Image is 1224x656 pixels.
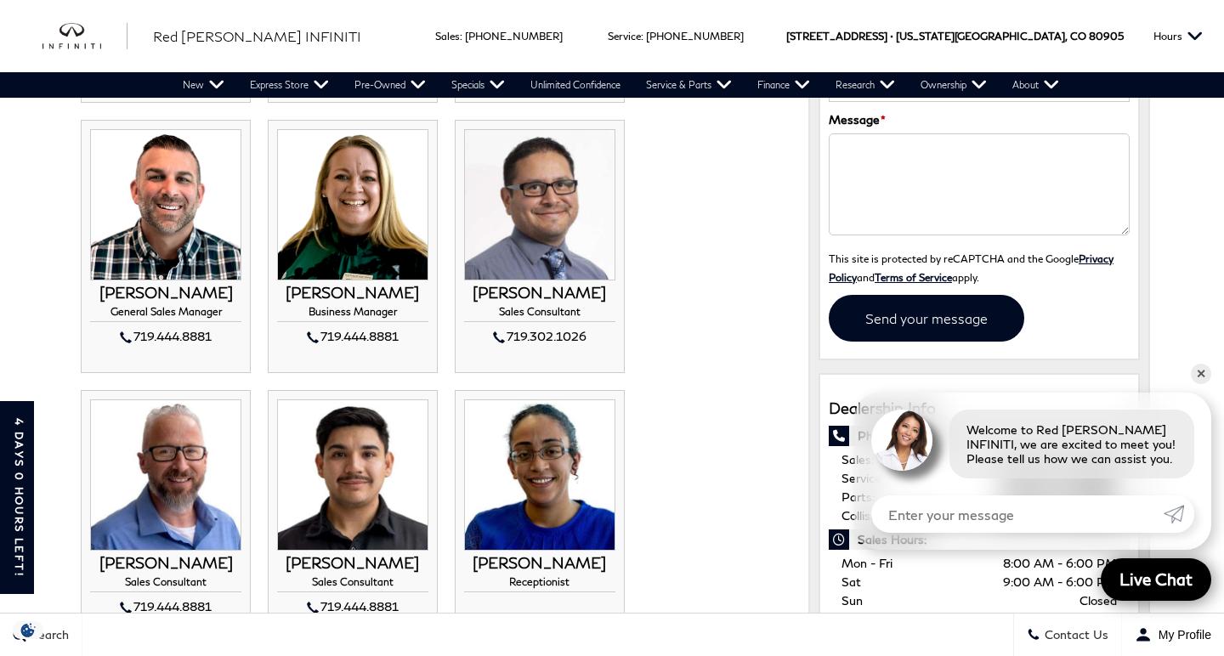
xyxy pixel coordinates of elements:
span: Sun [841,593,863,608]
span: Live Chat [1111,568,1201,590]
a: Express Store [237,72,342,98]
a: Ownership [908,72,1000,98]
a: infiniti [42,23,127,50]
a: About [1000,72,1072,98]
a: Privacy Policy [829,252,1113,283]
img: MARISSA PORTER [464,399,615,551]
small: This site is protected by reCAPTCHA and the Google and apply. [829,252,1113,283]
div: 719.444.8881 [277,326,428,347]
span: Collision Center: [841,508,931,523]
a: Terms of Service [875,271,952,283]
a: [PHONE_NUMBER] [646,30,744,42]
span: Search [26,628,69,642]
div: 719.302.1026 [464,326,615,347]
h3: [PERSON_NAME] [464,555,615,572]
h4: General Sales Manager [90,306,241,322]
h4: Business Manager [277,306,428,322]
h3: [PERSON_NAME] [277,285,428,302]
span: 8:00 AM - 6:00 PM [1003,554,1117,573]
span: Parts: [841,489,875,504]
span: Sales [435,30,460,42]
img: Agent profile photo [871,410,932,471]
h3: [PERSON_NAME] [277,555,428,572]
span: Service [608,30,641,42]
img: Opt-Out Icon [8,621,48,639]
nav: Main Navigation [170,72,1072,98]
span: 9:00 AM - 6:00 PM [1003,573,1117,591]
img: STEPHANIE DAVISON [277,129,428,280]
h3: Dealership Info [829,400,1130,417]
span: Red [PERSON_NAME] INFINITI [153,28,361,44]
div: 719.444.8881 [277,597,428,617]
h3: [PERSON_NAME] [90,285,241,302]
a: Pre-Owned [342,72,439,98]
div: Welcome to Red [PERSON_NAME] INFINITI, we are excited to meet you! Please tell us how we can assi... [949,410,1194,478]
span: : [641,30,643,42]
span: Sat [841,574,861,589]
span: Sales: [841,452,874,467]
a: Research [823,72,908,98]
input: Enter your message [871,495,1164,533]
h4: Sales Consultant [277,576,428,592]
div: 719.444.8881 [90,326,241,347]
h4: Receptionist [464,576,615,592]
a: Live Chat [1101,558,1211,601]
h3: [PERSON_NAME] [464,285,615,302]
span: Contact Us [1040,628,1108,642]
img: INFINITI [42,23,127,50]
span: : [460,30,462,42]
span: My Profile [1152,628,1211,642]
span: Mon - Fri [841,556,892,570]
span: Service: [841,471,884,485]
img: JIMMIE ABEYTA [464,129,615,280]
a: New [170,72,237,98]
h3: [PERSON_NAME] [90,555,241,572]
label: Message [829,110,886,129]
section: Click to Open Cookie Consent Modal [8,621,48,639]
img: RICH JENKINS [90,399,241,551]
h4: Sales Consultant [464,306,615,322]
div: 719.444.8881 [90,597,241,617]
h4: Sales Consultant [90,576,241,592]
a: Unlimited Confidence [518,72,633,98]
a: Submit [1164,495,1194,533]
input: Send your message [829,295,1024,342]
a: Specials [439,72,518,98]
img: HUGO GUTIERREZ-CERVANTES [277,399,428,551]
a: Finance [745,72,823,98]
a: Service & Parts [633,72,745,98]
img: ROBERT WARNER [90,129,241,280]
a: [PHONE_NUMBER] [465,30,563,42]
button: Open user profile menu [1122,614,1224,656]
a: Red [PERSON_NAME] INFINITI [153,26,361,47]
span: Closed [1079,591,1117,610]
a: [STREET_ADDRESS] • [US_STATE][GEOGRAPHIC_DATA], CO 80905 [786,30,1124,42]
